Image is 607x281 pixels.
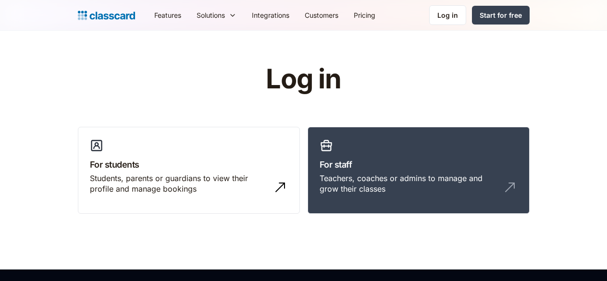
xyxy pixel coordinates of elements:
[297,4,346,26] a: Customers
[78,127,300,214] a: For studentsStudents, parents or guardians to view their profile and manage bookings
[244,4,297,26] a: Integrations
[429,5,466,25] a: Log in
[147,4,189,26] a: Features
[151,64,456,94] h1: Log in
[472,6,530,24] a: Start for free
[78,9,135,22] a: Logo
[320,158,518,171] h3: For staff
[189,4,244,26] div: Solutions
[346,4,383,26] a: Pricing
[90,173,269,195] div: Students, parents or guardians to view their profile and manage bookings
[308,127,530,214] a: For staffTeachers, coaches or admins to manage and grow their classes
[320,173,498,195] div: Teachers, coaches or admins to manage and grow their classes
[197,10,225,20] div: Solutions
[480,10,522,20] div: Start for free
[90,158,288,171] h3: For students
[437,10,458,20] div: Log in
